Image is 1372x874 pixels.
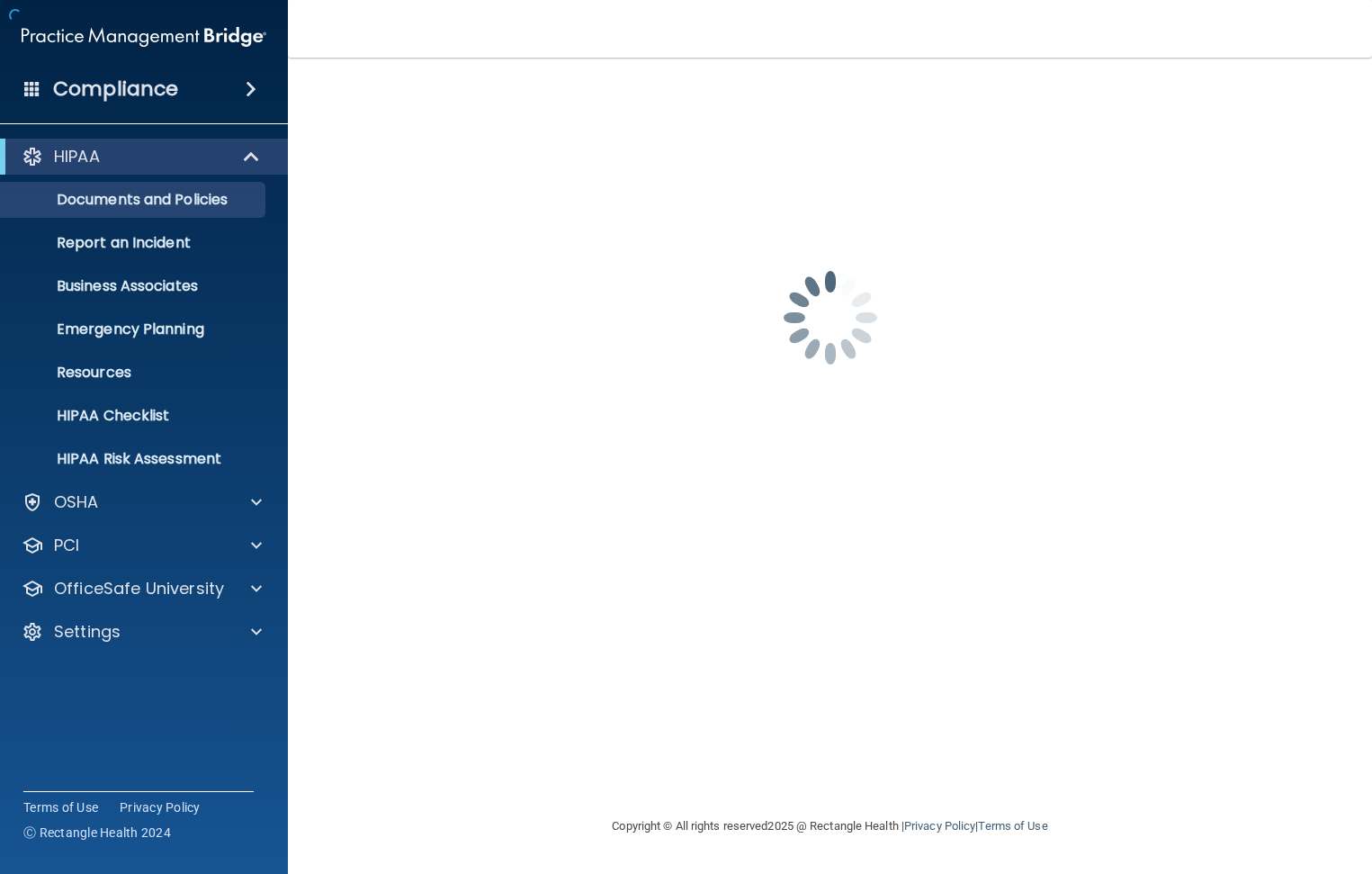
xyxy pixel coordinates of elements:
p: Report an Incident [12,234,257,252]
p: Emergency Planning [12,320,257,338]
a: HIPAA [22,146,261,167]
h4: Compliance [53,77,178,102]
img: PMB logo [22,19,266,55]
span: Ⓒ Rectangle Health 2024 [23,824,171,842]
p: PCI [54,535,79,556]
a: Terms of Use [23,798,98,816]
p: Resources [12,364,257,382]
a: Privacy Policy [120,798,201,816]
div: Copyright © All rights reserved 2025 @ Rectangle Health | | [502,797,1159,855]
a: OfficeSafe University [22,578,262,599]
p: HIPAA Checklist [12,407,257,425]
p: Settings [54,621,121,643]
p: HIPAA Risk Assessment [12,450,257,468]
a: Privacy Policy [904,819,975,833]
p: Documents and Policies [12,191,257,209]
p: Business Associates [12,277,257,295]
iframe: Drift Widget Chat Controller [1061,746,1350,818]
a: PCI [22,535,262,556]
a: OSHA [22,491,262,513]
p: OSHA [54,491,99,513]
p: OfficeSafe University [54,578,224,599]
a: Terms of Use [978,819,1047,833]
a: Settings [22,621,262,643]
p: HIPAA [54,146,100,167]
img: spinner.e123f6fc.gif [740,228,920,408]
